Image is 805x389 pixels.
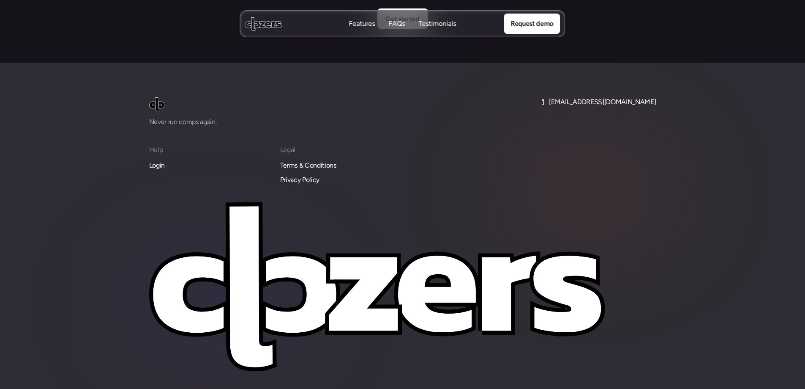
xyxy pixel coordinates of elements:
[349,28,375,38] p: Features
[149,160,165,171] a: Login
[149,116,267,127] p: Never run comps again.
[349,19,375,28] p: Features
[280,144,394,155] p: Legal
[510,18,553,29] p: Request demo
[149,144,263,155] p: Help
[389,28,405,38] p: FAQs
[419,19,456,29] a: TestimonialsTestimonials
[419,28,456,38] p: Testimonials
[419,19,456,28] p: Testimonials
[280,160,336,171] a: Terms & Conditions
[389,19,405,28] p: FAQs
[504,14,560,34] a: Request demo
[349,19,375,29] a: FeaturesFeatures
[549,97,656,108] p: [EMAIL_ADDRESS][DOMAIN_NAME]
[280,174,320,185] a: Privacy Policy
[389,19,405,29] a: FAQsFAQs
